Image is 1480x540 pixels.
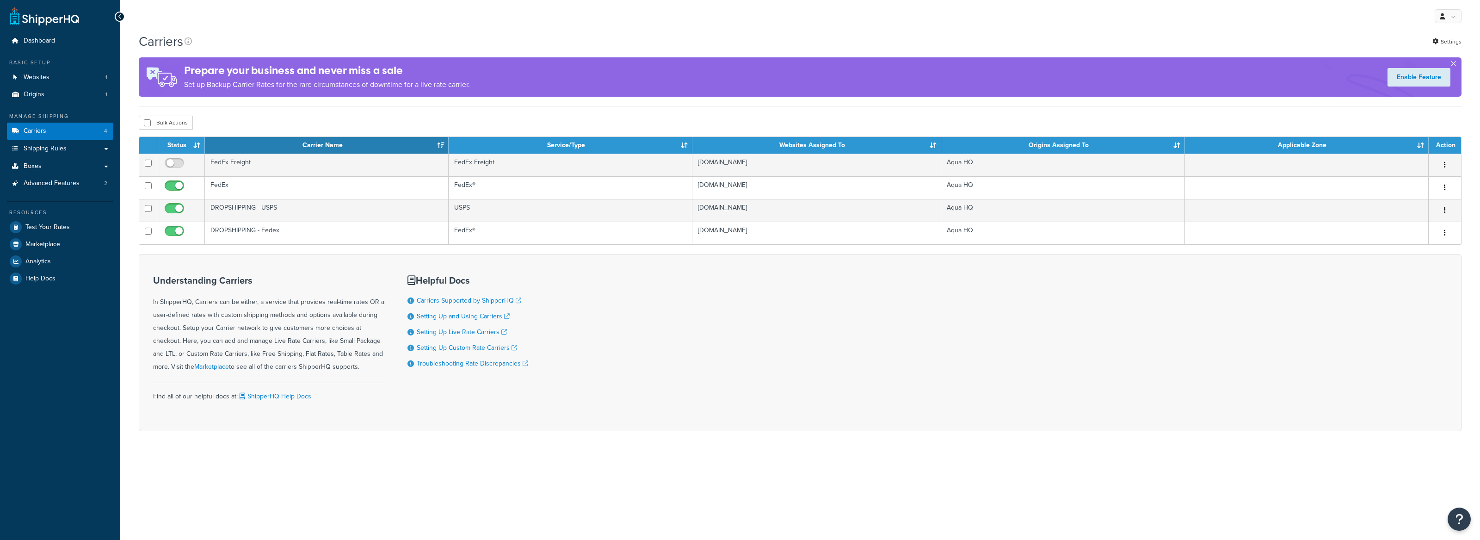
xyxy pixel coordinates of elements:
[205,137,449,154] th: Carrier Name: activate to sort column ascending
[417,296,521,305] a: Carriers Supported by ShipperHQ
[1387,68,1450,87] a: Enable Feature
[7,123,113,140] li: Carriers
[153,275,384,373] div: In ShipperHQ, Carriers can be either, a service that provides real-time rates OR a user-defined r...
[7,69,113,86] li: Websites
[1448,508,1471,531] button: Open Resource Center
[24,162,42,170] span: Boxes
[24,127,46,135] span: Carriers
[157,137,205,154] th: Status: activate to sort column ascending
[692,137,941,154] th: Websites Assigned To: activate to sort column ascending
[449,137,692,154] th: Service/Type: activate to sort column ascending
[7,175,113,192] li: Advanced Features
[153,275,384,286] h3: Understanding Carriers
[1429,137,1461,154] th: Action
[7,86,113,103] a: Origins 1
[25,258,51,266] span: Analytics
[184,78,470,91] p: Set up Backup Carrier Rates for the rare circumstances of downtime for a live rate carrier.
[104,180,107,187] span: 2
[7,175,113,192] a: Advanced Features 2
[7,123,113,140] a: Carriers 4
[104,127,107,135] span: 4
[7,158,113,175] a: Boxes
[941,222,1185,244] td: Aqua HQ
[205,199,449,222] td: DROPSHIPPING - USPS
[238,391,311,401] a: ShipperHQ Help Docs
[184,63,470,78] h4: Prepare your business and never miss a sale
[205,222,449,244] td: DROPSHIPPING - Fedex
[417,343,517,353] a: Setting Up Custom Rate Carriers
[7,69,113,86] a: Websites 1
[941,199,1185,222] td: Aqua HQ
[449,176,692,199] td: FedEx®
[205,176,449,199] td: FedEx
[692,154,941,176] td: [DOMAIN_NAME]
[417,311,510,321] a: Setting Up and Using Carriers
[139,57,184,97] img: ad-rules-rateshop-fe6ec290ccb7230408bd80ed9643f0289d75e0ffd9eb532fc0e269fcd187b520.png
[25,275,55,283] span: Help Docs
[24,74,49,81] span: Websites
[153,383,384,403] div: Find all of our helpful docs at:
[1185,137,1429,154] th: Applicable Zone: activate to sort column ascending
[941,137,1185,154] th: Origins Assigned To: activate to sort column ascending
[139,32,183,50] h1: Carriers
[194,362,229,372] a: Marketplace
[25,223,70,231] span: Test Your Rates
[7,86,113,103] li: Origins
[7,112,113,120] div: Manage Shipping
[139,116,193,130] button: Bulk Actions
[449,154,692,176] td: FedEx Freight
[941,176,1185,199] td: Aqua HQ
[417,327,507,337] a: Setting Up Live Rate Carriers
[25,241,60,248] span: Marketplace
[24,145,67,153] span: Shipping Rules
[692,199,941,222] td: [DOMAIN_NAME]
[407,275,528,286] h3: Helpful Docs
[7,140,113,157] a: Shipping Rules
[449,222,692,244] td: FedEx®
[24,180,80,187] span: Advanced Features
[24,37,55,45] span: Dashboard
[7,236,113,253] a: Marketplace
[205,154,449,176] td: FedEx Freight
[10,7,79,25] a: ShipperHQ Home
[449,199,692,222] td: USPS
[7,59,113,67] div: Basic Setup
[7,253,113,270] a: Analytics
[7,270,113,287] a: Help Docs
[7,32,113,50] a: Dashboard
[1432,35,1461,48] a: Settings
[7,219,113,236] a: Test Your Rates
[24,91,44,99] span: Origins
[105,74,107,81] span: 1
[941,154,1185,176] td: Aqua HQ
[417,359,528,368] a: Troubleshooting Rate Discrepancies
[7,209,113,217] div: Resources
[105,91,107,99] span: 1
[692,176,941,199] td: [DOMAIN_NAME]
[692,222,941,244] td: [DOMAIN_NAME]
